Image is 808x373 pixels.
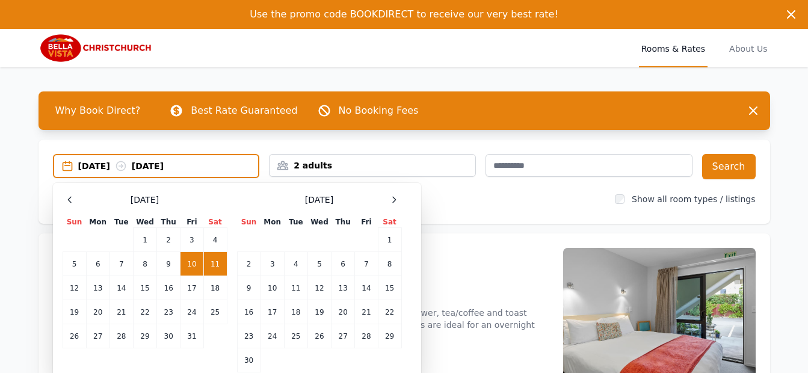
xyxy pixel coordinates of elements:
[203,276,227,300] td: 18
[237,276,261,300] td: 9
[180,228,203,252] td: 3
[203,300,227,324] td: 25
[632,194,755,204] label: Show all room types / listings
[284,252,307,276] td: 4
[63,276,86,300] td: 12
[355,217,378,228] th: Fri
[307,252,331,276] td: 5
[109,276,133,300] td: 14
[261,276,284,300] td: 10
[355,324,378,348] td: 28
[86,276,109,300] td: 13
[86,324,109,348] td: 27
[702,154,756,179] button: Search
[284,276,307,300] td: 11
[180,324,203,348] td: 31
[157,324,180,348] td: 30
[261,300,284,324] td: 17
[237,300,261,324] td: 16
[133,324,156,348] td: 29
[307,217,331,228] th: Wed
[639,29,708,67] a: Rooms & Rates
[332,276,355,300] td: 13
[133,276,156,300] td: 15
[307,300,331,324] td: 19
[133,228,156,252] td: 1
[237,217,261,228] th: Sun
[133,217,156,228] th: Wed
[332,252,355,276] td: 6
[203,217,227,228] th: Sat
[284,217,307,228] th: Tue
[378,324,401,348] td: 29
[63,300,86,324] td: 19
[157,228,180,252] td: 2
[109,252,133,276] td: 7
[86,300,109,324] td: 20
[39,34,155,63] img: Bella Vista Christchurch
[46,99,150,123] span: Why Book Direct?
[157,217,180,228] th: Thu
[180,252,203,276] td: 10
[284,300,307,324] td: 18
[378,276,401,300] td: 15
[378,217,401,228] th: Sat
[109,217,133,228] th: Tue
[63,252,86,276] td: 5
[332,217,355,228] th: Thu
[307,276,331,300] td: 12
[203,252,227,276] td: 11
[270,159,475,171] div: 2 adults
[180,217,203,228] th: Fri
[305,194,333,206] span: [DATE]
[332,300,355,324] td: 20
[378,252,401,276] td: 8
[203,228,227,252] td: 4
[284,324,307,348] td: 25
[86,252,109,276] td: 6
[86,217,109,228] th: Mon
[157,300,180,324] td: 23
[78,160,259,172] div: [DATE] [DATE]
[237,252,261,276] td: 2
[63,217,86,228] th: Sun
[180,300,203,324] td: 24
[261,324,284,348] td: 24
[307,324,331,348] td: 26
[237,348,261,372] td: 30
[378,300,401,324] td: 22
[157,276,180,300] td: 16
[250,8,558,20] span: Use the promo code BOOKDIRECT to receive our very best rate!
[237,324,261,348] td: 23
[355,276,378,300] td: 14
[332,324,355,348] td: 27
[131,194,159,206] span: [DATE]
[339,103,419,118] p: No Booking Fees
[109,324,133,348] td: 28
[355,300,378,324] td: 21
[180,276,203,300] td: 17
[63,324,86,348] td: 26
[355,252,378,276] td: 7
[378,228,401,252] td: 1
[157,252,180,276] td: 9
[133,300,156,324] td: 22
[109,300,133,324] td: 21
[261,217,284,228] th: Mon
[727,29,769,67] a: About Us
[191,103,297,118] p: Best Rate Guaranteed
[261,252,284,276] td: 3
[133,252,156,276] td: 8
